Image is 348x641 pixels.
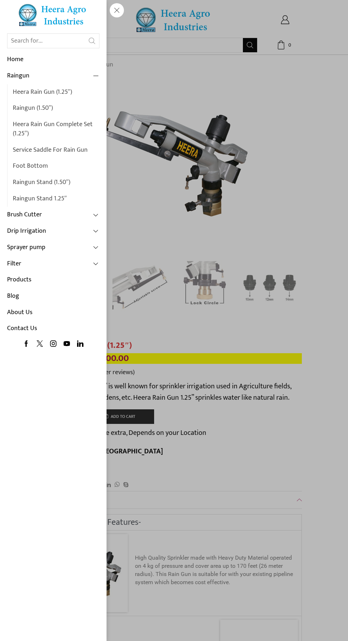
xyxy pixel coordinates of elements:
a: Home [7,52,99,68]
input: Search for... [7,34,85,48]
a: Sprayer pump [7,239,99,256]
a: Contact Us [7,320,99,337]
a: About Us [7,305,99,321]
a: Drip Irrigation [7,223,99,239]
button: Search button [85,34,99,48]
a: Blog [7,288,99,305]
a: Brush Cutter [7,207,99,223]
a: Filter [7,256,99,272]
a: Raingun [7,68,99,84]
a: Products [7,272,99,288]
